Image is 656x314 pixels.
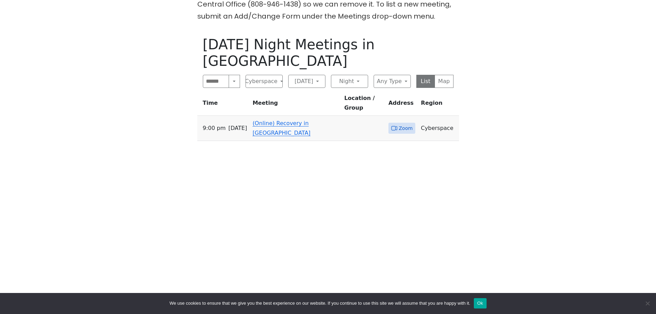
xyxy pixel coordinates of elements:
h1: [DATE] Night Meetings in [GEOGRAPHIC_DATA] [203,36,454,69]
th: Location / Group [342,93,386,116]
th: Region [418,93,459,116]
span: [DATE] [228,123,247,133]
button: Search [229,75,240,88]
th: Meeting [250,93,341,116]
button: [DATE] [288,75,325,88]
button: Map [435,75,454,88]
span: We use cookies to ensure that we give you the best experience on our website. If you continue to ... [169,300,470,307]
a: (Online) Recovery in [GEOGRAPHIC_DATA] [252,120,310,136]
span: 9:00 PM [203,123,226,133]
button: List [416,75,435,88]
span: Zoom [399,124,413,133]
button: Cyberspace [246,75,283,88]
td: Cyberspace [418,116,459,141]
input: Search [203,75,229,88]
th: Time [197,93,250,116]
button: Night [331,75,368,88]
th: Address [386,93,418,116]
button: Ok [474,298,487,308]
span: No [644,300,651,307]
button: Any Type [374,75,411,88]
